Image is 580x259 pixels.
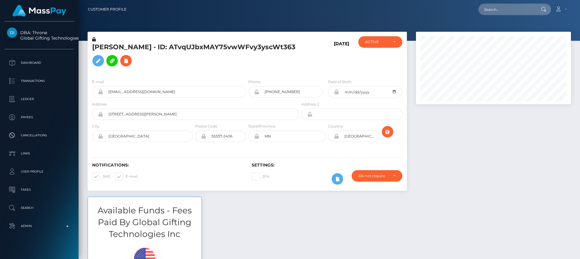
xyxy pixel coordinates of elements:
label: Postal Code [195,124,217,129]
label: State/Province [248,124,275,129]
button: ACTIVE [358,36,402,48]
a: Taxes [5,182,74,197]
p: Cancellations [7,131,72,140]
p: Ledger [7,95,72,104]
h6: [DATE] [334,41,349,72]
p: Admin [7,222,72,231]
div: Do not require [359,173,388,178]
a: Customer Profile [88,3,127,16]
img: MassPay Logo [12,5,66,17]
a: Cancellations [5,128,74,143]
p: Transactions [7,76,72,86]
p: User Profile [7,167,72,176]
p: Search [7,203,72,212]
label: City [92,124,99,129]
a: Ledger [5,92,74,107]
p: Taxes [7,185,72,194]
label: 2FA [252,173,269,180]
label: E-mail [92,79,104,85]
a: Payees [5,110,74,125]
p: Dashboard [7,58,72,67]
a: Search [5,200,74,215]
label: Address 2 [301,102,319,107]
h6: Notifications: [92,163,243,168]
label: Phone [248,79,260,85]
div: ACTIVE [365,40,388,44]
a: Transactions [5,73,74,89]
a: Dashboard [5,55,74,70]
input: Search... [478,4,535,15]
label: Address [92,102,107,107]
h5: [PERSON_NAME] - ID: ATvqUJbxMAY75vwWFvy3yscWt363 [92,43,296,70]
label: E-mail [115,173,137,180]
p: Payees [7,113,72,122]
label: SMS [92,173,110,180]
label: Country [328,124,343,129]
span: DBA: Throne Global Gifting Technologies Inc [5,30,74,41]
a: Links [5,146,74,161]
label: Date of Birth [328,79,351,85]
button: Do not require [352,170,402,182]
p: Links [7,149,72,158]
h6: Settings: [252,163,402,168]
a: User Profile [5,164,74,179]
a: Admin [5,219,74,234]
h3: Available Funds - Fees Paid By Global Gifting Technologies Inc [88,205,201,240]
img: Global Gifting Technologies Inc [7,28,17,38]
